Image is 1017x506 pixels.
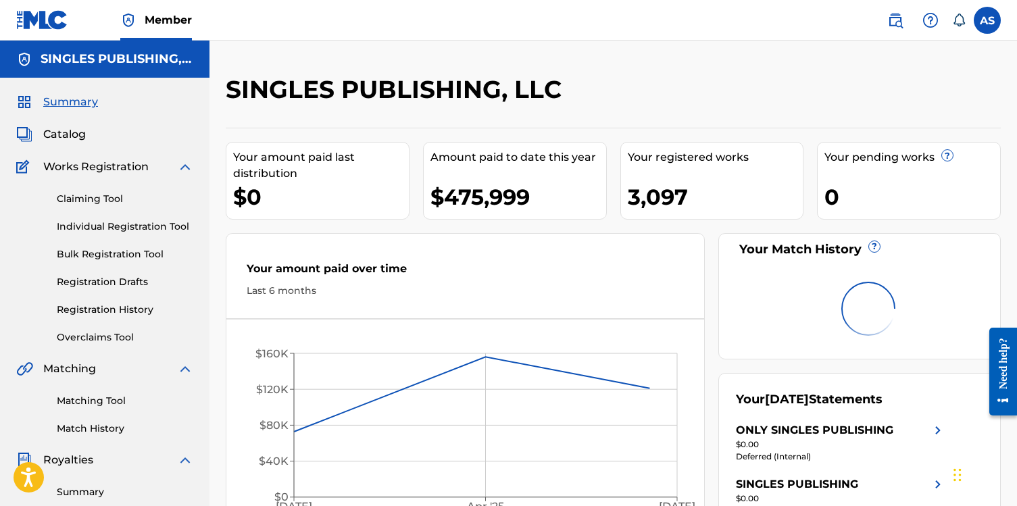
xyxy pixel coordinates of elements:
[824,182,1000,212] div: 0
[233,149,409,182] div: Your amount paid last distribution
[887,12,903,28] img: search
[16,94,98,110] a: SummarySummary
[430,149,606,166] div: Amount paid to date this year
[233,182,409,212] div: $0
[177,361,193,377] img: expand
[43,94,98,110] span: Summary
[57,330,193,345] a: Overclaims Tool
[979,318,1017,426] iframe: Resource Center
[177,452,193,468] img: expand
[247,261,684,284] div: Your amount paid over time
[882,7,909,34] a: Public Search
[628,182,803,212] div: 3,097
[16,361,33,377] img: Matching
[942,150,953,161] span: ?
[736,241,983,259] div: Your Match History
[57,394,193,408] a: Matching Tool
[628,149,803,166] div: Your registered works
[57,422,193,436] a: Match History
[16,10,68,30] img: MLC Logo
[57,247,193,261] a: Bulk Registration Tool
[16,452,32,468] img: Royalties
[41,51,193,67] h5: SINGLES PUBLISHING, LLC
[255,347,289,360] tspan: $160K
[736,492,946,505] div: $0.00
[930,476,946,492] img: right chevron icon
[917,7,944,34] div: Help
[177,159,193,175] img: expand
[57,220,193,234] a: Individual Registration Tool
[736,438,946,451] div: $0.00
[952,14,966,27] div: Notifications
[736,390,883,409] div: Your Statements
[16,94,32,110] img: Summary
[974,7,1001,34] div: User Menu
[949,441,1017,506] iframe: Chat Widget
[259,419,289,432] tspan: $80K
[256,383,289,396] tspan: $120K
[824,149,1000,166] div: Your pending works
[736,422,946,463] a: ONLY SINGLES PUBLISHINGright chevron icon$0.00Deferred (Internal)
[57,275,193,289] a: Registration Drafts
[226,74,568,105] h2: SINGLES PUBLISHING, LLC
[274,490,289,503] tspan: $0
[869,241,880,252] span: ?
[953,455,962,495] div: Drag
[43,361,96,377] span: Matching
[57,303,193,317] a: Registration History
[16,51,32,68] img: Accounts
[247,284,684,298] div: Last 6 months
[145,12,192,28] span: Member
[43,126,86,143] span: Catalog
[43,452,93,468] span: Royalties
[16,159,34,175] img: Works Registration
[430,182,606,212] div: $475,999
[16,126,86,143] a: CatalogCatalog
[57,192,193,206] a: Claiming Tool
[930,422,946,438] img: right chevron icon
[16,126,32,143] img: Catalog
[736,422,893,438] div: ONLY SINGLES PUBLISHING
[835,275,902,343] img: preloader
[736,451,946,463] div: Deferred (Internal)
[922,12,939,28] img: help
[120,12,137,28] img: Top Rightsholder
[57,485,193,499] a: Summary
[736,476,858,492] div: SINGLES PUBLISHING
[259,455,289,467] tspan: $40K
[765,392,809,407] span: [DATE]
[43,159,149,175] span: Works Registration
